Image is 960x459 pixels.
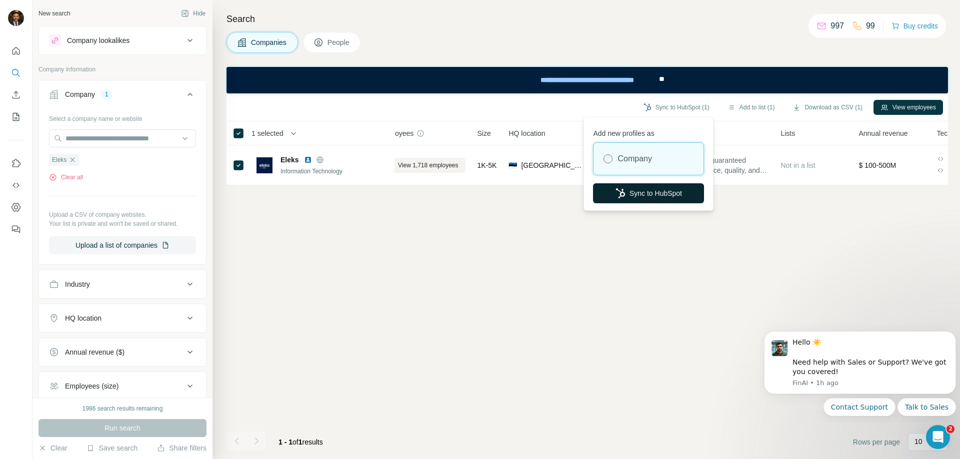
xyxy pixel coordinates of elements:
span: 1K-5K [477,160,497,170]
span: Rows per page [853,437,900,447]
button: Company lookalikes [39,28,206,52]
div: New search [38,9,70,18]
div: Company lookalikes [67,35,129,45]
span: 2 [946,425,954,433]
button: My lists [8,108,24,126]
button: HQ location [39,306,206,330]
div: HQ location [65,313,101,323]
p: Upload a CSV of company websites. [49,210,196,219]
button: View 1,718 employees [379,158,465,173]
img: Logo of Eleks [256,157,272,173]
button: Clear [38,443,67,453]
span: 1 [298,438,302,446]
img: LinkedIn logo [304,156,312,164]
iframe: Banner [226,67,948,93]
span: Companies [251,37,287,47]
button: Use Surfe on LinkedIn [8,154,24,172]
button: Employees (size) [39,374,206,398]
button: Sync to HubSpot [593,183,704,203]
button: Sync to HubSpot (1) [636,100,716,115]
span: Employees [379,128,413,138]
button: Search [8,64,24,82]
button: Clear all [49,173,83,182]
button: Dashboard [8,198,24,216]
h4: Search [226,12,948,26]
span: 1 selected [251,128,283,138]
span: results [278,438,323,446]
span: Annual revenue [858,128,907,138]
button: Share filters [157,443,206,453]
p: Your list is private and won't be saved or shared. [49,219,196,228]
p: Company information [38,65,206,74]
div: Industry [65,279,90,289]
button: Buy credits [891,19,938,33]
button: Upload a list of companies [49,236,196,254]
iframe: Intercom notifications message [760,322,960,422]
div: 1986 search results remaining [82,404,163,413]
span: People [327,37,350,47]
div: Information Technology [280,167,388,176]
span: HQ location [508,128,545,138]
button: View employees [873,100,943,115]
button: Industry [39,272,206,296]
button: Use Surfe API [8,176,24,194]
button: Download as CSV (1) [785,100,869,115]
span: Lists [780,128,795,138]
button: Add to list (1) [720,100,782,115]
label: Company [617,153,651,165]
button: Annual revenue ($) [39,340,206,364]
span: [GEOGRAPHIC_DATA], [GEOGRAPHIC_DATA] [521,160,586,170]
span: 1 - 1 [278,438,292,446]
p: 10 [914,437,922,447]
span: Size [477,128,491,138]
button: Quick start [8,42,24,60]
span: of [292,438,298,446]
div: Annual revenue ($) [65,347,124,357]
span: Not in a list [780,161,815,169]
span: 🇪🇪 [508,160,517,170]
p: Add new profiles as [593,124,704,138]
span: Eleks [52,155,66,164]
div: Employees (size) [65,381,118,391]
span: $ 100-500M [858,161,896,169]
button: Company1 [39,82,206,110]
button: Feedback [8,220,24,238]
div: Company [65,89,95,99]
div: Select a company name or website [49,110,196,123]
div: 1 [101,90,112,99]
span: Eleks [280,155,299,165]
p: 99 [866,20,875,32]
p: 997 [830,20,844,32]
button: Save search [86,443,137,453]
img: Avatar [8,10,24,26]
span: View 1,718 employees [398,161,458,170]
iframe: Intercom live chat [926,425,950,449]
button: Enrich CSV [8,86,24,104]
button: Hide [174,6,212,21]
